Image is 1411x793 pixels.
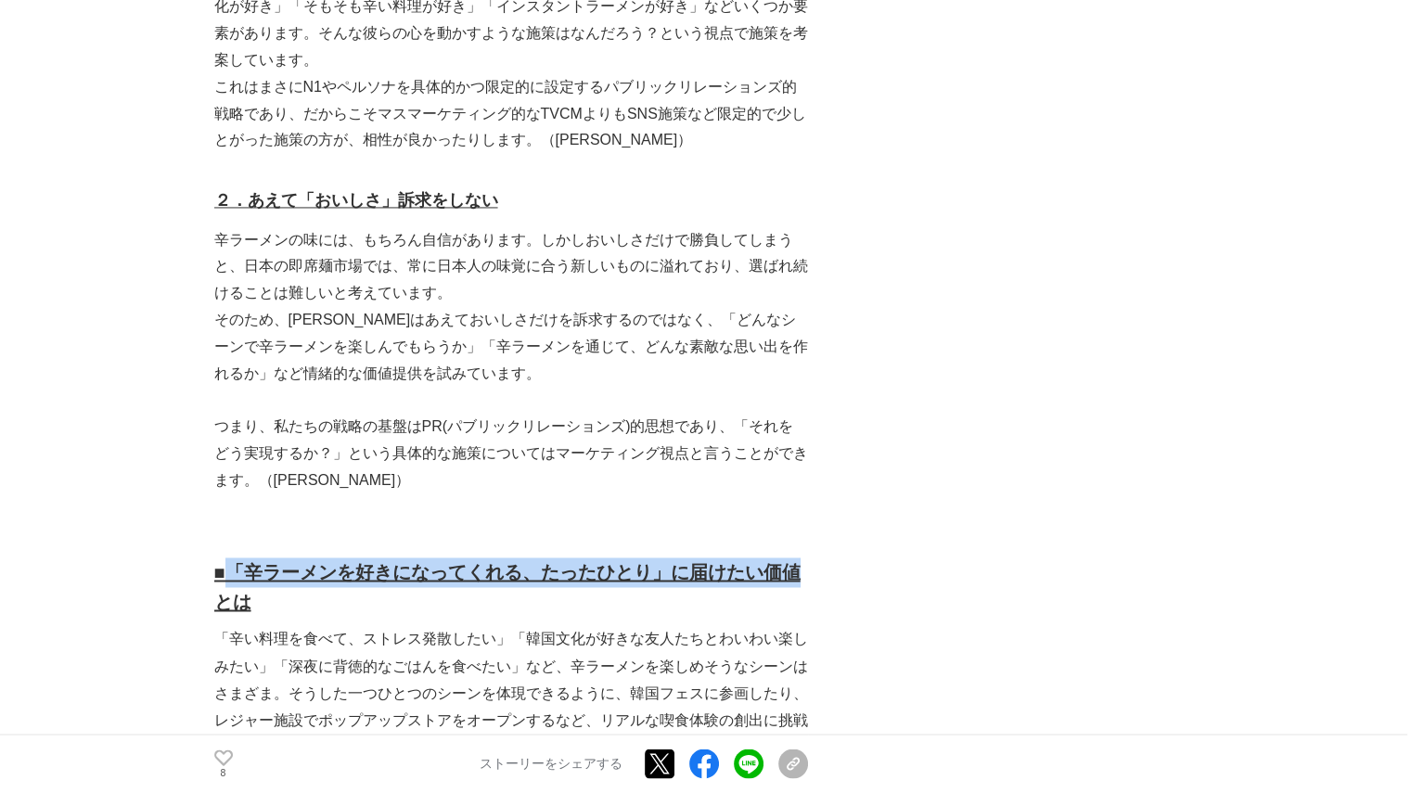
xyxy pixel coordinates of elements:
u: ２．あえて「おいしさ」訴求をしない [214,191,498,210]
p: そのため、[PERSON_NAME]はあえておいしさだけを訴求するのではなく、「どんなシーンで辛ラーメンを楽しんでもらうか」「辛ラーメンを通じて、どんな素敵な思い出を作れるか」など情緒的な価値提... [214,307,808,387]
p: ストーリーをシェアする [480,756,622,773]
p: 「辛い料理を食べて、ストレス発散したい」「韓国文化が好きな友人たちとわいわい楽しみたい」「深夜に背徳的なごはんを食べたい」など、辛ラーメンを楽しめそうなシーンはさまざま。そうした一つひとつのシー... [214,626,808,760]
p: つまり、私たちの戦略の基盤はPR(パブリックリレーションズ)的思想であり、「それをどう実現するか？」という具体的な施策についてはマーケティング視点と言うことができます。（[PERSON_NAME]） [214,414,808,493]
p: 8 [214,768,233,777]
p: 辛ラーメンの味には、もちろん自信があります。しかしおいしさだけで勝負してしまうと、日本の即席麺市場では、常に日本人の味覚に合う新しいものに溢れており、選ばれ続けることは難しいと考えています。 [214,227,808,307]
p: これはまさにN1やペルソナを具体的かつ限定的に設定するパブリックリレーションズ的戦略であり、だからこそマスマーケティング的なTVCMよりもSNS施策など限定的で少しとがった施策の方が、相性が良か... [214,74,808,154]
u: ■「辛ラーメンを好きになってくれる、たったひとり」に届けたい価値とは [214,562,801,612]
